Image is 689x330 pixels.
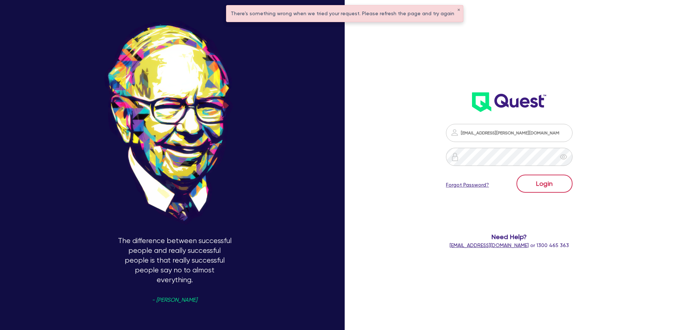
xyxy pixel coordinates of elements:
img: icon-password [451,153,459,161]
span: or 1300 465 363 [450,242,569,248]
img: icon-password [450,128,459,137]
span: eye [560,153,567,160]
a: [EMAIL_ADDRESS][DOMAIN_NAME] [450,242,529,248]
a: Forgot Password? [446,181,489,189]
span: Need Help? [417,232,602,242]
input: Email address [446,124,573,142]
img: wH2k97JdezQIQAAAABJRU5ErkJggg== [472,92,546,112]
span: - [PERSON_NAME] [152,297,197,303]
div: There's something wrong when we tried your request. Please refresh the page and try again [226,5,463,22]
button: Login [516,175,573,193]
button: ✕ [457,8,460,12]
